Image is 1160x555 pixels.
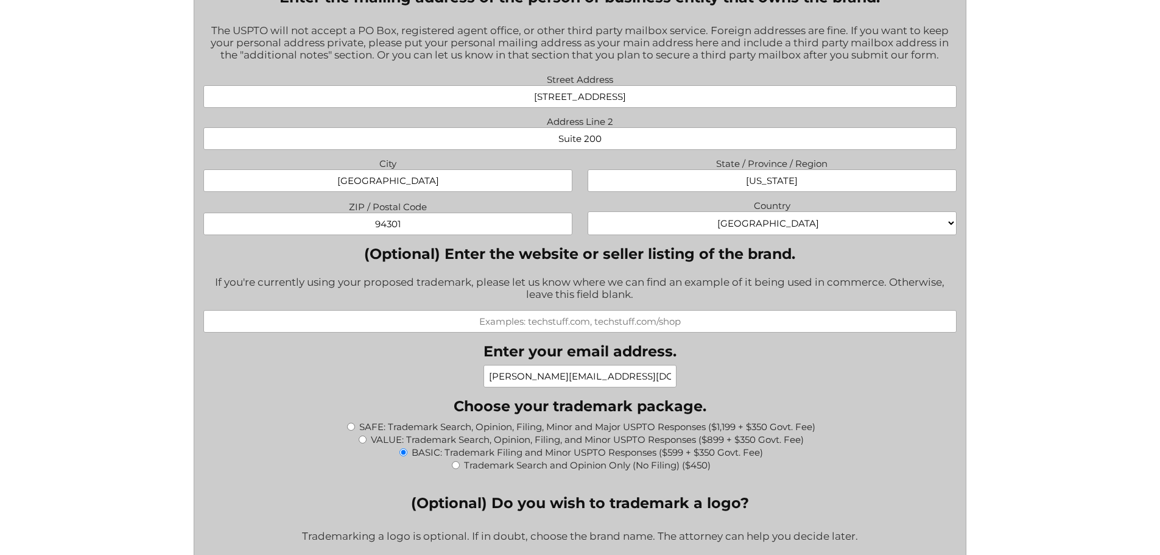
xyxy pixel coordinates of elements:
label: (Optional) Enter the website or seller listing of the brand. [203,245,957,263]
label: State / Province / Region [588,155,957,169]
div: The USPTO will not accept a PO Box, registered agent office, or other third party mailbox service... [203,16,957,71]
label: Street Address [203,71,957,85]
label: SAFE: Trademark Search, Opinion, Filing, Minor and Major USPTO Responses ($1,199 + $350 Govt. Fee) [359,421,815,433]
div: If you're currently using your proposed trademark, please let us know where we can find an exampl... [203,268,957,310]
label: ZIP / Postal Code [203,198,572,213]
label: Address Line 2 [203,113,957,127]
label: City [203,155,572,169]
label: Enter your email address. [483,342,677,360]
div: Trademarking a logo is optional. If in doubt, choose the brand name. The attorney can help you de... [203,522,957,552]
label: Trademark Search and Opinion Only (No Filing) ($450) [464,459,711,471]
legend: (Optional) Do you wish to trademark a logo? [411,494,749,512]
input: Examples: techstuff.com, techstuff.com/shop [203,310,957,333]
label: Country [588,197,957,211]
legend: Choose your trademark package. [454,397,706,415]
label: BASIC: Trademark Filing and Minor USPTO Responses ($599 + $350 Govt. Fee) [412,447,763,458]
label: VALUE: Trademark Search, Opinion, Filing, and Minor USPTO Responses ($899 + $350 Govt. Fee) [371,434,804,445]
